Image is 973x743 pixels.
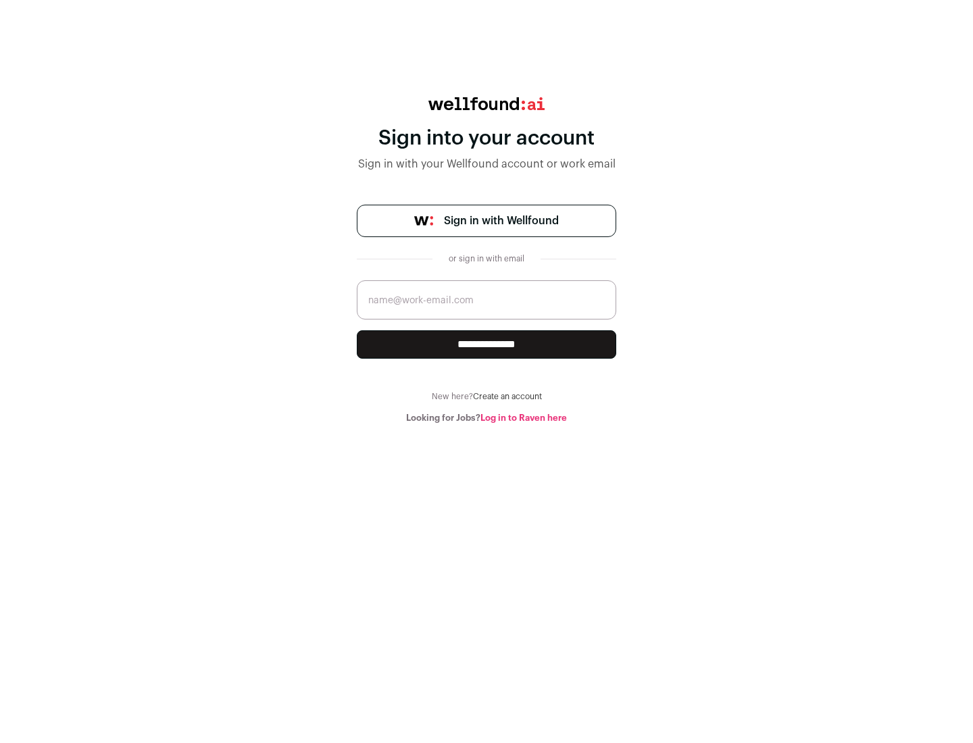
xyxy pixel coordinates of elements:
[443,253,530,264] div: or sign in with email
[357,280,616,319] input: name@work-email.com
[357,391,616,402] div: New here?
[428,97,545,110] img: wellfound:ai
[414,216,433,226] img: wellfound-symbol-flush-black-fb3c872781a75f747ccb3a119075da62bfe97bd399995f84a933054e44a575c4.png
[473,392,542,401] a: Create an account
[357,126,616,151] div: Sign into your account
[357,413,616,424] div: Looking for Jobs?
[357,205,616,237] a: Sign in with Wellfound
[480,413,567,422] a: Log in to Raven here
[357,156,616,172] div: Sign in with your Wellfound account or work email
[444,213,559,229] span: Sign in with Wellfound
